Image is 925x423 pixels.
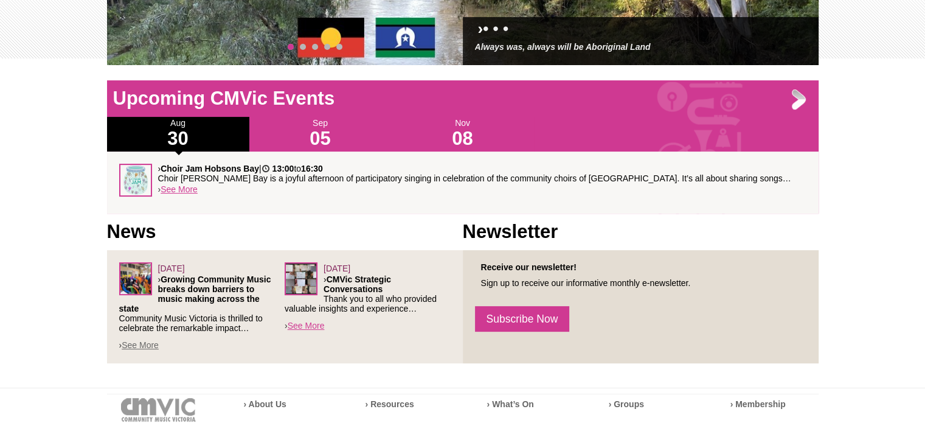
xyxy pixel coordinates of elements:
h2: › [475,23,806,41]
a: › Resources [365,399,414,409]
h1: 08 [392,129,534,149]
p: Sign up to receive our informative monthly e-newsletter. [475,278,806,288]
p: › | to Choir [PERSON_NAME] Bay is a joyful afternoon of participatory singing in celebration of t... [158,164,806,183]
a: See More [288,321,325,330]
a: Always was, always will be Aboriginal Land [475,42,651,52]
a: Subscribe Now [475,306,570,332]
a: › Groups [609,399,644,409]
img: Leaders-Forum_sq.png [285,262,317,295]
div: Nov [392,117,534,152]
strong: CMVic Strategic Conversations [324,274,391,294]
img: cmvic-logo-footer.png [121,398,196,422]
h1: Upcoming CMVic Events [107,86,819,111]
strong: 16:30 [301,164,323,173]
h1: 05 [249,129,392,149]
a: › Membership [730,399,786,409]
p: › Community Music Victoria is thrilled to celebrate the remarkable impact… [119,274,285,333]
img: CHOIR-JAM-jar.png [119,164,152,197]
p: › Thank you to all who provided valuable insights and experience… [285,274,451,313]
h1: News [107,220,463,244]
strong: Choir Jam Hobsons Bay [161,164,259,173]
img: Screenshot_2025-06-03_at_4.38.34%E2%80%AFPM.png [119,262,152,295]
a: › About Us [244,399,286,409]
h1: Newsletter [463,220,819,244]
strong: 13:00 [272,164,294,173]
div: Aug [107,117,249,152]
div: › [119,262,285,351]
strong: Receive our newsletter! [481,262,577,272]
div: › [285,262,451,332]
div: Sep [249,117,392,152]
a: • • • [483,19,508,38]
div: › [119,164,806,201]
span: [DATE] [324,264,350,273]
h1: 30 [107,129,249,149]
a: See More [122,340,159,350]
strong: Growing Community Music breaks down barriers to music making across the state [119,274,271,313]
a: See More [161,184,198,194]
a: › What’s On [487,399,534,409]
span: [DATE] [158,264,185,273]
